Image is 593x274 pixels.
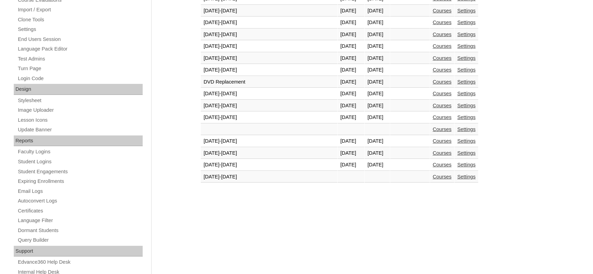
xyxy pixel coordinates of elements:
[338,29,364,41] td: [DATE]
[338,17,364,29] td: [DATE]
[17,45,143,53] a: Language Pack Editor
[17,116,143,124] a: Lesson Icons
[201,112,337,123] td: [DATE]-[DATE]
[201,29,337,41] td: [DATE]-[DATE]
[14,246,143,257] div: Support
[17,177,143,186] a: Expiring Enrollments
[338,135,364,147] td: [DATE]
[338,112,364,123] td: [DATE]
[17,35,143,44] a: End Users Session
[17,258,143,266] a: Edvance360 Help Desk
[457,150,475,156] a: Settings
[457,32,475,37] a: Settings
[17,147,143,156] a: Faculty Logins
[365,88,390,100] td: [DATE]
[365,135,390,147] td: [DATE]
[338,41,364,52] td: [DATE]
[338,64,364,76] td: [DATE]
[201,159,337,171] td: [DATE]-[DATE]
[457,162,475,167] a: Settings
[201,147,337,159] td: [DATE]-[DATE]
[17,207,143,215] a: Certificates
[433,55,452,61] a: Courses
[433,103,452,108] a: Courses
[17,6,143,14] a: Import / Export
[17,236,143,244] a: Query Builder
[365,5,390,17] td: [DATE]
[365,100,390,112] td: [DATE]
[457,43,475,49] a: Settings
[433,67,452,73] a: Courses
[433,127,452,132] a: Courses
[201,135,337,147] td: [DATE]-[DATE]
[433,32,452,37] a: Courses
[17,187,143,196] a: Email Logs
[365,53,390,64] td: [DATE]
[338,88,364,100] td: [DATE]
[17,197,143,205] a: Autoconvert Logs
[457,91,475,96] a: Settings
[457,114,475,120] a: Settings
[365,112,390,123] td: [DATE]
[201,171,337,183] td: [DATE]-[DATE]
[201,5,337,17] td: [DATE]-[DATE]
[17,216,143,225] a: Language Filter
[457,174,475,179] a: Settings
[338,5,364,17] td: [DATE]
[17,96,143,105] a: Stylesheet
[433,20,452,25] a: Courses
[433,91,452,96] a: Courses
[457,20,475,25] a: Settings
[365,29,390,41] td: [DATE]
[201,76,337,88] td: DVD Replacement
[17,15,143,24] a: Clone Tools
[201,53,337,64] td: [DATE]-[DATE]
[17,25,143,34] a: Settings
[17,106,143,114] a: Image Uploader
[457,138,475,144] a: Settings
[457,55,475,61] a: Settings
[201,41,337,52] td: [DATE]-[DATE]
[433,8,452,13] a: Courses
[365,76,390,88] td: [DATE]
[338,76,364,88] td: [DATE]
[457,103,475,108] a: Settings
[365,17,390,29] td: [DATE]
[433,150,452,156] a: Courses
[457,8,475,13] a: Settings
[433,79,452,85] a: Courses
[457,79,475,85] a: Settings
[338,53,364,64] td: [DATE]
[365,147,390,159] td: [DATE]
[433,43,452,49] a: Courses
[201,100,337,112] td: [DATE]-[DATE]
[365,41,390,52] td: [DATE]
[17,125,143,134] a: Update Banner
[17,64,143,73] a: Turn Page
[457,67,475,73] a: Settings
[365,64,390,76] td: [DATE]
[433,138,452,144] a: Courses
[433,114,452,120] a: Courses
[365,159,390,171] td: [DATE]
[14,84,143,95] div: Design
[338,147,364,159] td: [DATE]
[433,174,452,179] a: Courses
[17,167,143,176] a: Student Engagements
[201,17,337,29] td: [DATE]-[DATE]
[338,159,364,171] td: [DATE]
[201,64,337,76] td: [DATE]-[DATE]
[338,100,364,112] td: [DATE]
[14,135,143,146] div: Reports
[433,162,452,167] a: Courses
[201,88,337,100] td: [DATE]-[DATE]
[17,157,143,166] a: Student Logins
[17,226,143,235] a: Dormant Students
[17,55,143,63] a: Test Admins
[457,127,475,132] a: Settings
[17,74,143,83] a: Login Code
